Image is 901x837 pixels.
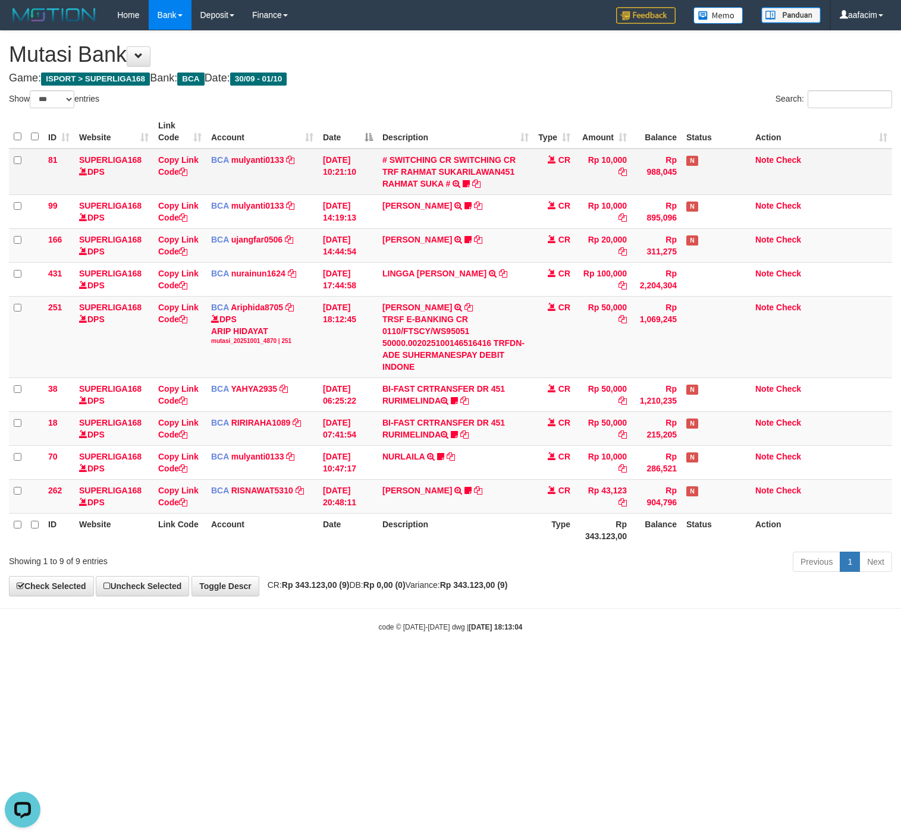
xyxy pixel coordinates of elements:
[632,411,682,445] td: Rp 215,205
[211,452,229,461] span: BCA
[558,269,570,278] span: CR
[474,201,482,210] a: Copy MUHAMMAD REZA to clipboard
[293,418,301,427] a: Copy RIRIRAHA1089 to clipboard
[286,201,294,210] a: Copy mulyanti0133 to clipboard
[318,377,378,411] td: [DATE] 06:25:22
[469,623,522,631] strong: [DATE] 18:13:04
[686,235,698,246] span: Has Note
[632,262,682,296] td: Rp 2,204,304
[318,115,378,149] th: Date: activate to sort column descending
[558,384,570,394] span: CR
[74,411,153,445] td: DPS
[79,235,142,244] a: SUPERLIGA168
[616,7,676,24] img: Feedback.jpg
[382,452,425,461] a: NURLAILA
[158,235,199,256] a: Copy Link Code
[158,452,199,473] a: Copy Link Code
[43,513,74,547] th: ID
[686,202,698,212] span: Has Note
[755,486,774,495] a: Note
[206,513,318,547] th: Account
[619,213,627,222] a: Copy Rp 10,000 to clipboard
[686,452,698,462] span: Has Note
[382,235,452,244] a: [PERSON_NAME]
[48,303,62,312] span: 251
[74,513,153,547] th: Website
[755,384,774,394] a: Note
[74,296,153,377] td: DPS
[632,513,682,547] th: Balance
[632,149,682,195] td: Rp 988,045
[318,228,378,262] td: [DATE] 14:44:54
[231,235,282,244] a: ujangfar0506
[79,155,142,165] a: SUPERLIGA168
[776,452,801,461] a: Check
[211,418,229,427] span: BCA
[79,303,142,312] a: SUPERLIGA168
[575,262,632,296] td: Rp 100,000
[74,194,153,228] td: DPS
[74,115,153,149] th: Website: activate to sort column ascending
[79,452,142,461] a: SUPERLIGA168
[619,167,627,177] a: Copy Rp 10,000 to clipboard
[382,486,452,495] a: [PERSON_NAME]
[776,269,801,278] a: Check
[48,418,58,427] span: 18
[776,90,892,108] label: Search:
[79,269,142,278] a: SUPERLIGA168
[558,235,570,244] span: CR
[30,90,74,108] select: Showentries
[74,149,153,195] td: DPS
[158,384,199,405] a: Copy Link Code
[211,201,229,210] span: BCA
[280,384,288,394] a: Copy YAHYA2935 to clipboard
[776,201,801,210] a: Check
[177,73,204,86] span: BCA
[231,269,285,278] a: nurainun1624
[575,513,632,547] th: Rp 343.123,00
[632,445,682,479] td: Rp 286,521
[231,384,277,394] a: YAHYA2935
[499,269,507,278] a: Copy LINGGA ADITYA PRAT to clipboard
[474,235,482,244] a: Copy NOVEN ELING PRAYOG to clipboard
[755,303,774,312] a: Note
[74,479,153,513] td: DPS
[79,418,142,427] a: SUPERLIGA168
[755,235,774,244] a: Note
[755,155,774,165] a: Note
[153,513,206,547] th: Link Code
[460,430,469,439] a: Copy BI-FAST CRTRANSFER DR 451 RURIMELINDA to clipboard
[318,513,378,547] th: Date
[776,486,801,495] a: Check
[755,201,774,210] a: Note
[74,377,153,411] td: DPS
[619,247,627,256] a: Copy Rp 20,000 to clipboard
[619,396,627,405] a: Copy Rp 50,000 to clipboard
[318,194,378,228] td: [DATE] 14:19:13
[686,156,698,166] span: Has Note
[575,115,632,149] th: Amount: activate to sort column ascending
[840,552,860,572] a: 1
[211,384,229,394] span: BCA
[382,201,452,210] a: [PERSON_NAME]
[79,486,142,495] a: SUPERLIGA168
[533,115,575,149] th: Type: activate to sort column ascending
[575,194,632,228] td: Rp 10,000
[191,576,259,596] a: Toggle Descr
[230,73,287,86] span: 30/09 - 01/10
[440,580,508,590] strong: Rp 343.123,00 (9)
[318,479,378,513] td: [DATE] 20:48:11
[575,296,632,377] td: Rp 50,000
[48,384,58,394] span: 38
[41,73,150,86] span: ISPORT > SUPERLIGA168
[575,228,632,262] td: Rp 20,000
[158,269,199,290] a: Copy Link Code
[776,384,801,394] a: Check
[761,7,821,23] img: panduan.png
[9,550,366,567] div: Showing 1 to 9 of 9 entries
[48,235,62,244] span: 166
[632,194,682,228] td: Rp 895,096
[619,498,627,507] a: Copy Rp 43,123 to clipboard
[231,452,284,461] a: mulyanti0133
[211,269,229,278] span: BCA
